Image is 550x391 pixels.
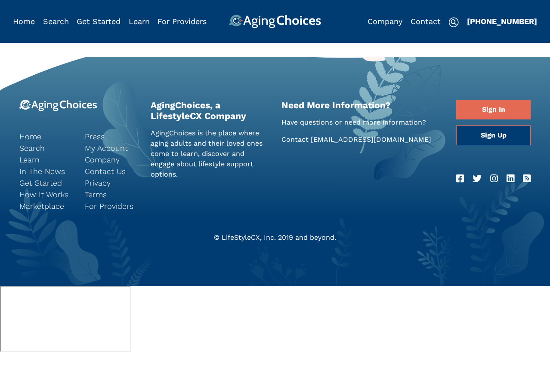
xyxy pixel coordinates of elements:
[77,17,121,26] a: Get Started
[13,17,35,26] a: Home
[448,17,459,27] img: search-icon.svg
[467,17,537,26] a: [PHONE_NUMBER]
[151,128,269,180] p: AgingChoices is the place where aging adults and their loved ones come to learn, discover and eng...
[85,131,137,142] a: Press
[19,100,97,111] img: 9-logo.svg
[311,135,431,144] a: [EMAIL_ADDRESS][DOMAIN_NAME]
[456,125,531,145] a: Sign Up
[456,100,531,119] a: Sign In
[43,17,69,26] a: Search
[523,172,531,186] a: RSS Feed
[151,100,269,121] h2: AgingChoices, a LifestyleCX Company
[281,134,443,145] p: Contact
[85,154,137,165] a: Company
[490,172,498,186] a: Instagram
[411,17,441,26] a: Contact
[456,172,464,186] a: Facebook
[13,232,537,243] div: © LifeStyleCX, Inc. 2019 and beyond.
[19,131,72,142] a: Home
[19,177,72,189] a: Get Started
[85,200,137,212] a: For Providers
[85,177,137,189] a: Privacy
[473,172,482,186] a: Twitter
[19,154,72,165] a: Learn
[281,117,443,128] p: Have questions or need more information?
[368,17,402,26] a: Company
[507,172,514,186] a: LinkedIn
[85,189,137,200] a: Terms
[19,165,72,177] a: In The News
[158,17,207,26] a: For Providers
[19,142,72,154] a: Search
[43,15,69,28] div: Popover trigger
[281,100,443,110] h2: Need More Information?
[19,200,72,212] a: Marketplace
[129,17,150,26] a: Learn
[85,165,137,177] a: Contact Us
[229,15,321,28] img: AgingChoices
[85,142,137,154] a: My Account
[19,189,72,200] a: How It Works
